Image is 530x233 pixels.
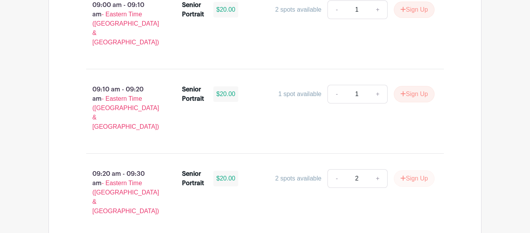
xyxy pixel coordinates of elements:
[213,2,239,18] div: $20.00
[92,95,159,130] span: - Eastern Time ([GEOGRAPHIC_DATA] & [GEOGRAPHIC_DATA])
[213,171,239,186] div: $20.00
[394,2,435,18] button: Sign Up
[368,169,388,188] a: +
[182,169,204,188] div: Senior Portrait
[327,85,345,103] a: -
[74,82,170,135] p: 09:10 am - 09:20 am
[92,180,159,214] span: - Eastern Time ([GEOGRAPHIC_DATA] & [GEOGRAPHIC_DATA])
[74,166,170,219] p: 09:20 am - 09:30 am
[182,0,204,19] div: Senior Portrait
[278,89,321,99] div: 1 spot available
[394,170,435,187] button: Sign Up
[368,0,388,19] a: +
[368,85,388,103] a: +
[275,5,321,14] div: 2 spots available
[275,174,321,183] div: 2 spots available
[213,86,239,102] div: $20.00
[327,0,345,19] a: -
[327,169,345,188] a: -
[92,11,159,46] span: - Eastern Time ([GEOGRAPHIC_DATA] & [GEOGRAPHIC_DATA])
[182,85,204,103] div: Senior Portrait
[394,86,435,102] button: Sign Up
